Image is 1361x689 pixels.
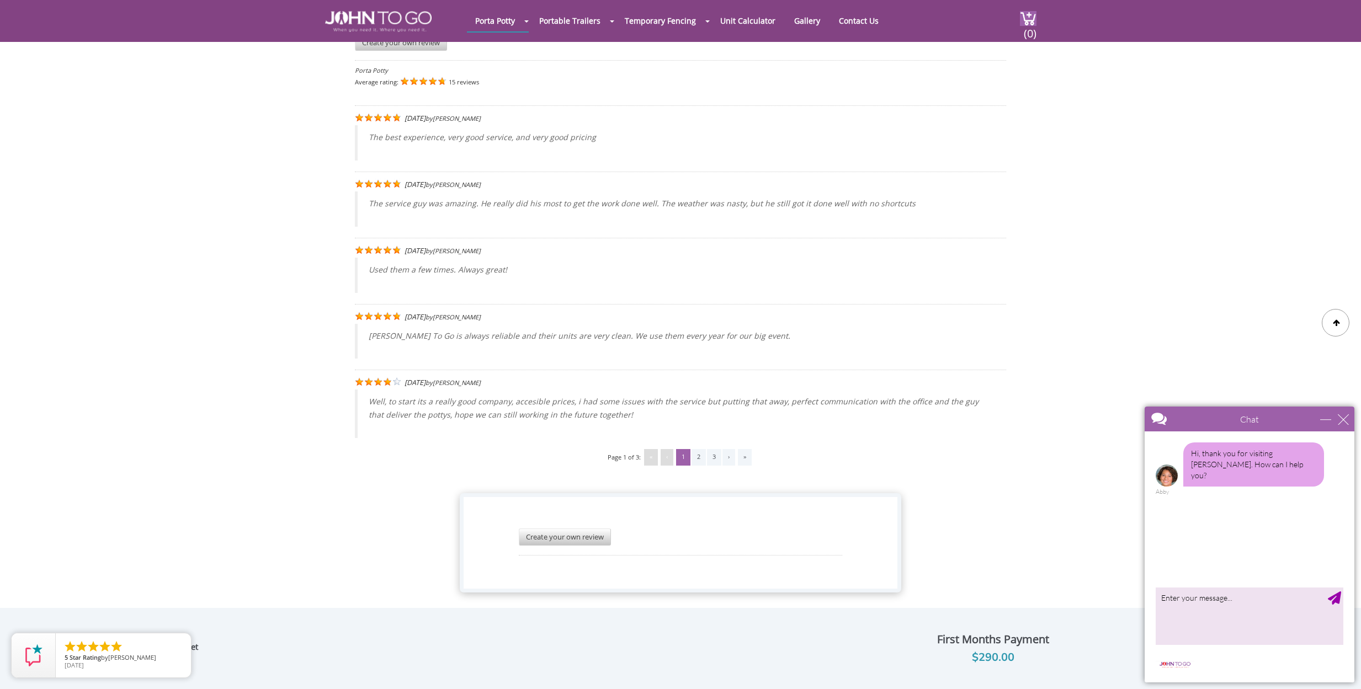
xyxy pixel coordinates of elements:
[426,311,481,324] div: by
[369,396,979,420] p: Well, to start its a really good company, accesible prices, i had some issues with the service bu...
[1138,400,1361,689] iframe: Live Chat Box
[108,653,156,661] span: [PERSON_NAME]
[405,178,426,191] div: [DATE]
[644,449,658,466] div: «
[467,10,523,31] a: Porta Potty
[426,112,481,125] div: by
[712,10,784,31] a: Unit Calculator
[65,653,68,661] span: 5
[661,449,673,466] div: ‹
[433,244,481,258] span: [PERSON_NAME]
[831,10,887,31] a: Contact Us
[738,449,752,466] div: »
[98,640,111,653] li: 
[608,449,644,466] div: Page 1 of 3:
[355,34,447,51] div: Create your own review
[818,649,1169,666] div: $290.00
[23,644,45,666] img: Review Rating
[405,311,426,324] div: [DATE]
[405,376,426,389] div: [DATE]
[1023,17,1036,41] span: (0)
[707,449,721,466] div: 3
[87,640,100,653] li: 
[369,198,916,209] p: The service guy was amazing. He really did his most to get the work done well. The weather was na...
[65,654,182,662] span: by
[1020,11,1036,26] img: cart a
[426,244,481,258] div: by
[63,640,77,653] li: 
[355,66,1006,75] div: Porta Potty
[369,330,790,341] p: [PERSON_NAME] To Go is always reliable and their units are very clean. We use them every year for...
[722,449,735,466] div: ›
[70,653,101,661] span: Star Rating
[426,376,481,389] div: by
[75,640,88,653] li: 
[449,78,479,86] span: 15 reviews
[433,311,481,324] span: [PERSON_NAME]
[405,244,426,258] div: [DATE]
[433,376,481,389] span: [PERSON_NAME]
[818,630,1169,649] div: First Months Payment
[676,449,690,466] div: 1
[369,264,507,275] p: Used them a few times. Always great!
[433,112,481,125] span: [PERSON_NAME]
[692,449,706,466] div: 2
[786,10,828,31] a: Gallery
[405,112,426,125] div: [DATE]
[531,10,609,31] a: Portable Trailers
[355,78,398,86] span: Average rating:
[369,132,596,142] p: The best experience, very good service, and very good pricing
[110,640,123,653] li: 
[426,178,481,191] div: by
[325,11,432,32] img: JOHN to go
[65,661,84,669] span: [DATE]
[616,10,704,31] a: Temporary Fencing
[433,178,481,191] span: [PERSON_NAME]
[519,528,611,546] div: Create your own review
